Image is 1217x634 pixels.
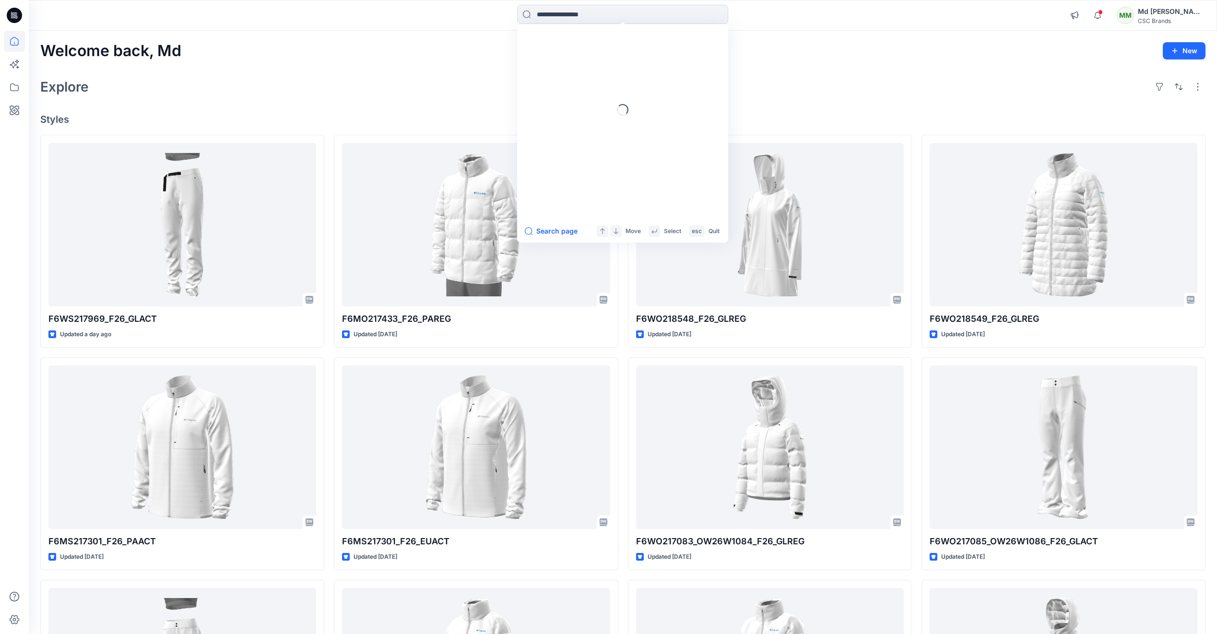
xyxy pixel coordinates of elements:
p: F6WO218549_F26_GLREG [930,312,1197,326]
a: F6WO218548_F26_GLREG [636,143,904,306]
p: Updated [DATE] [648,329,691,340]
a: F6MS217301_F26_EUACT [342,365,610,529]
div: CSC Brands [1138,17,1205,24]
p: F6WO218548_F26_GLREG [636,312,904,326]
p: F6WS217969_F26_GLACT [48,312,316,326]
p: Select [664,226,681,236]
h2: Explore [40,79,89,94]
p: Updated a day ago [60,329,111,340]
a: F6MO217433_F26_PAREG [342,143,610,306]
a: F6WO217085_OW26W1086_F26_GLACT [930,365,1197,529]
div: MM [1117,7,1134,24]
p: Updated [DATE] [354,552,397,562]
p: Move [626,226,641,236]
a: F6WO217083_OW26W1084_F26_GLREG [636,365,904,529]
p: Quit [709,226,720,236]
p: F6MS217301_F26_PAACT [48,535,316,548]
p: Updated [DATE] [648,552,691,562]
h4: Styles [40,114,1205,125]
p: esc [692,226,702,236]
a: F6MS217301_F26_PAACT [48,365,316,529]
p: Updated [DATE] [60,552,104,562]
a: F6WO218549_F26_GLREG [930,143,1197,306]
p: F6WO217083_OW26W1084_F26_GLREG [636,535,904,548]
p: Updated [DATE] [941,552,985,562]
div: Md [PERSON_NAME] [1138,6,1205,17]
h2: Welcome back, Md [40,42,181,60]
p: Updated [DATE] [941,329,985,340]
a: F6WS217969_F26_GLACT [48,143,316,306]
p: F6MS217301_F26_EUACT [342,535,610,548]
p: Updated [DATE] [354,329,397,340]
button: New [1163,42,1205,59]
p: F6WO217085_OW26W1086_F26_GLACT [930,535,1197,548]
button: Search page [525,225,578,237]
p: F6MO217433_F26_PAREG [342,312,610,326]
